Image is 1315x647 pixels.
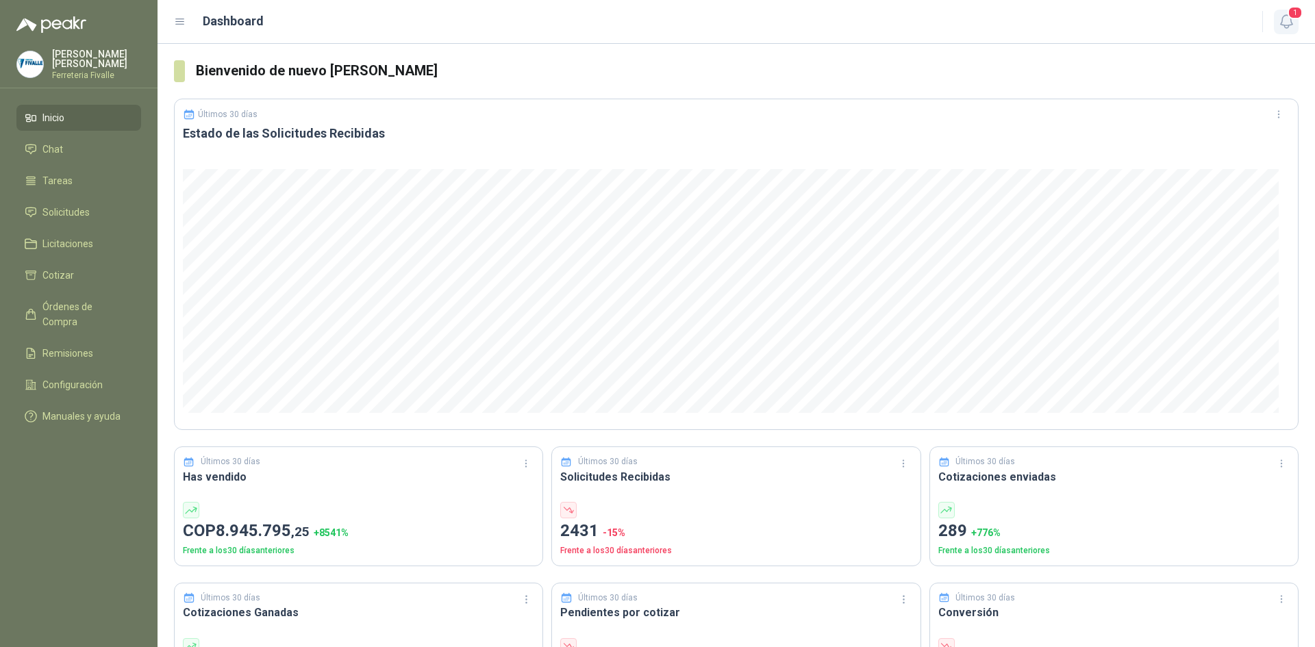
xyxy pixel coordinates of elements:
[578,592,638,605] p: Últimos 30 días
[183,468,534,485] h3: Has vendido
[16,372,141,398] a: Configuración
[16,16,86,33] img: Logo peakr
[201,592,260,605] p: Últimos 30 días
[938,544,1290,557] p: Frente a los 30 días anteriores
[52,49,141,68] p: [PERSON_NAME] [PERSON_NAME]
[314,527,349,538] span: + 8541 %
[938,468,1290,485] h3: Cotizaciones enviadas
[216,521,310,540] span: 8.945.795
[42,299,128,329] span: Órdenes de Compra
[560,604,912,621] h3: Pendientes por cotizar
[16,136,141,162] a: Chat
[16,340,141,366] a: Remisiones
[16,199,141,225] a: Solicitudes
[183,604,534,621] h3: Cotizaciones Ganadas
[42,346,93,361] span: Remisiones
[16,262,141,288] a: Cotizar
[183,518,534,544] p: COP
[52,71,141,79] p: Ferreteria Fivalle
[1274,10,1299,34] button: 1
[578,455,638,468] p: Últimos 30 días
[955,455,1015,468] p: Últimos 30 días
[1288,6,1303,19] span: 1
[42,110,64,125] span: Inicio
[560,544,912,557] p: Frente a los 30 días anteriores
[16,294,141,335] a: Órdenes de Compra
[42,268,74,283] span: Cotizar
[201,455,260,468] p: Últimos 30 días
[183,125,1290,142] h3: Estado de las Solicitudes Recibidas
[16,168,141,194] a: Tareas
[560,518,912,544] p: 2431
[196,60,1299,81] h3: Bienvenido de nuevo [PERSON_NAME]
[183,544,534,557] p: Frente a los 30 días anteriores
[16,105,141,131] a: Inicio
[16,403,141,429] a: Manuales y ayuda
[955,592,1015,605] p: Últimos 30 días
[603,527,625,538] span: -15 %
[291,524,310,540] span: ,25
[42,173,73,188] span: Tareas
[938,604,1290,621] h3: Conversión
[560,468,912,485] h3: Solicitudes Recibidas
[42,142,63,157] span: Chat
[42,377,103,392] span: Configuración
[42,409,121,424] span: Manuales y ayuda
[42,236,93,251] span: Licitaciones
[938,518,1290,544] p: 289
[17,51,43,77] img: Company Logo
[16,231,141,257] a: Licitaciones
[42,205,90,220] span: Solicitudes
[971,527,1001,538] span: + 776 %
[203,12,264,31] h1: Dashboard
[198,110,258,119] p: Últimos 30 días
